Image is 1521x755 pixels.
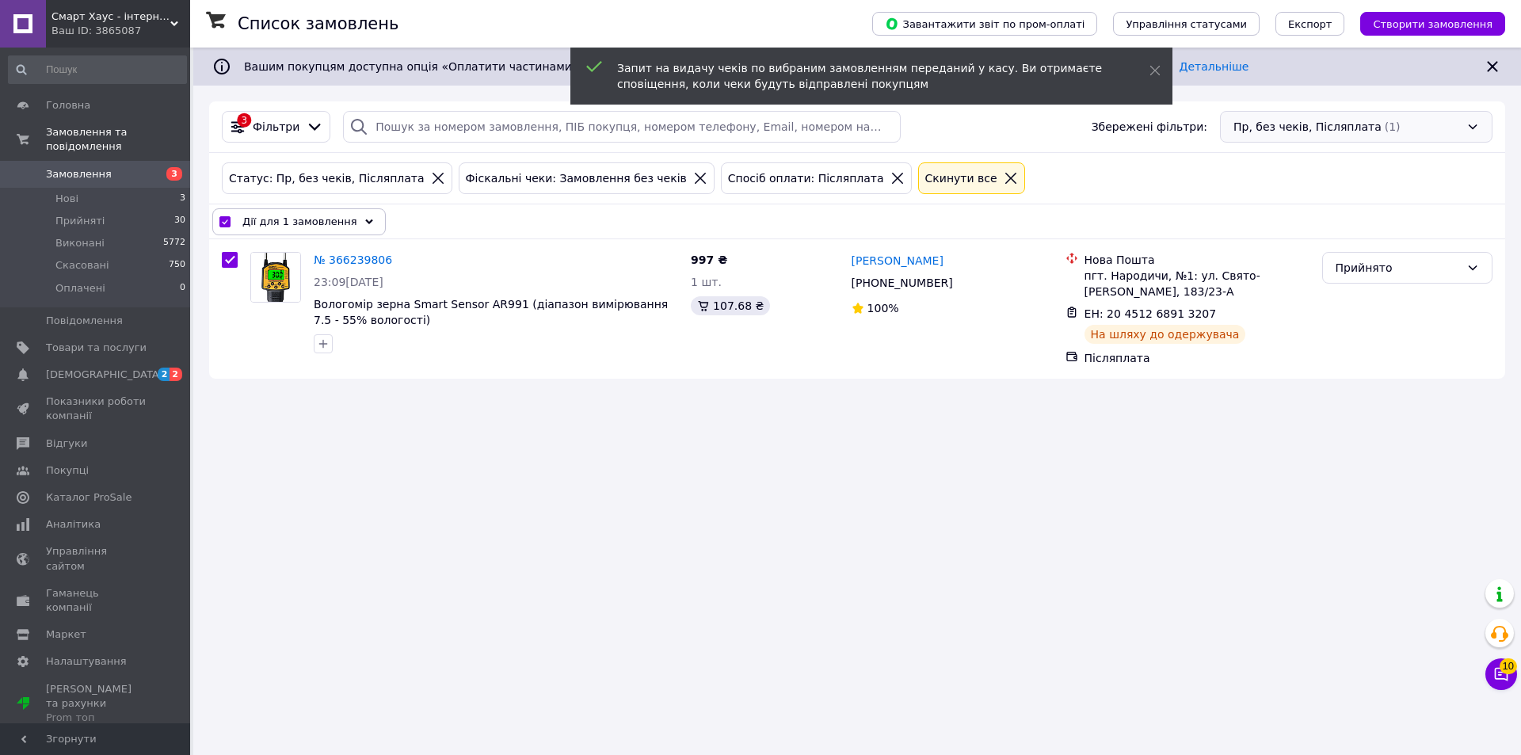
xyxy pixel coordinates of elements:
span: Показники роботи компанії [46,395,147,423]
span: 23:09[DATE] [314,276,383,288]
span: Експорт [1288,18,1332,30]
span: 100% [867,302,899,315]
span: Налаштування [46,654,127,669]
span: Замовлення та повідомлення [46,125,190,154]
span: Каталог ProSale [46,490,132,505]
span: Маркет [46,627,86,642]
span: 2 [158,368,170,381]
button: Завантажити звіт по пром-оплаті [872,12,1097,36]
span: Оплачені [55,281,105,296]
a: Фото товару [250,252,301,303]
a: Вологомір зерна Smart Sensor AR991 (діапазон вимірювання 7.5 - 55% вологості) [314,298,668,326]
span: ЕН: 20 4512 6891 3207 [1085,307,1217,320]
img: Фото товару [251,253,300,302]
span: 750 [169,258,185,273]
button: Створити замовлення [1360,12,1505,36]
a: Детальніше [1180,60,1249,73]
div: 107.68 ₴ [691,296,770,315]
div: [PHONE_NUMBER] [848,272,956,294]
span: 3 [166,167,182,181]
span: Дії для 1 замовлення [242,214,357,230]
button: Експорт [1275,12,1345,36]
div: Prom топ [46,711,147,725]
div: Прийнято [1336,259,1460,276]
span: Вашим покупцям доступна опція «Оплатити частинами від Rozetka» на 2 платежі. Отримуйте нові замов... [244,60,1248,73]
span: Замовлення [46,167,112,181]
span: Гаманець компанії [46,586,147,615]
span: Скасовані [55,258,109,273]
span: 0 [180,281,185,296]
span: 2 [170,368,182,381]
span: Завантажити звіт по пром-оплаті [885,17,1085,31]
button: Чат з покупцем10 [1485,658,1517,690]
span: 30 [174,214,185,228]
div: На шляху до одержувача [1085,325,1246,344]
a: Створити замовлення [1344,17,1505,29]
span: Повідомлення [46,314,123,328]
span: 1 шт. [691,276,722,288]
span: Головна [46,98,90,112]
span: 997 ₴ [691,254,727,266]
span: [PERSON_NAME] та рахунки [46,682,147,726]
span: [DEMOGRAPHIC_DATA] [46,368,163,382]
input: Пошук за номером замовлення, ПІБ покупця, номером телефону, Email, номером накладної [343,111,901,143]
span: Нові [55,192,78,206]
input: Пошук [8,55,187,84]
span: Збережені фільтри: [1092,119,1207,135]
div: Нова Пошта [1085,252,1309,268]
span: Управління сайтом [46,544,147,573]
div: Запит на видачу чеків по вибраним замовленням переданий у касу. Ви отримаєте сповіщення, коли чек... [617,60,1110,92]
a: № 366239806 [314,254,392,266]
span: Виконані [55,236,105,250]
a: [PERSON_NAME] [852,253,943,269]
h1: Список замовлень [238,14,398,33]
span: Смарт Хаус - інтернет магазин електроніки [51,10,170,24]
button: Управління статусами [1113,12,1260,36]
div: Післяплата [1085,350,1309,366]
span: 3 [180,192,185,206]
span: Товари та послуги [46,341,147,355]
span: Відгуки [46,437,87,451]
div: пгт. Народичи, №1: ул. Свято-[PERSON_NAME], 183/23-А [1085,268,1309,299]
div: Статус: Пр, без чеків, Післяплата [226,170,428,187]
span: 10 [1500,658,1517,673]
span: 5772 [163,236,185,250]
span: Створити замовлення [1373,18,1492,30]
span: Пр, без чеків, Післяплата [1233,119,1382,135]
span: Прийняті [55,214,105,228]
div: Cкинути все [922,170,1001,187]
div: Спосіб оплати: Післяплата [725,170,887,187]
div: Фіскальні чеки: Замовлення без чеків [463,170,690,187]
span: Управління статусами [1126,18,1247,30]
span: Фільтри [253,119,299,135]
div: Ваш ID: 3865087 [51,24,190,38]
span: Покупці [46,463,89,478]
span: Аналітика [46,517,101,532]
span: (1) [1385,120,1401,133]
